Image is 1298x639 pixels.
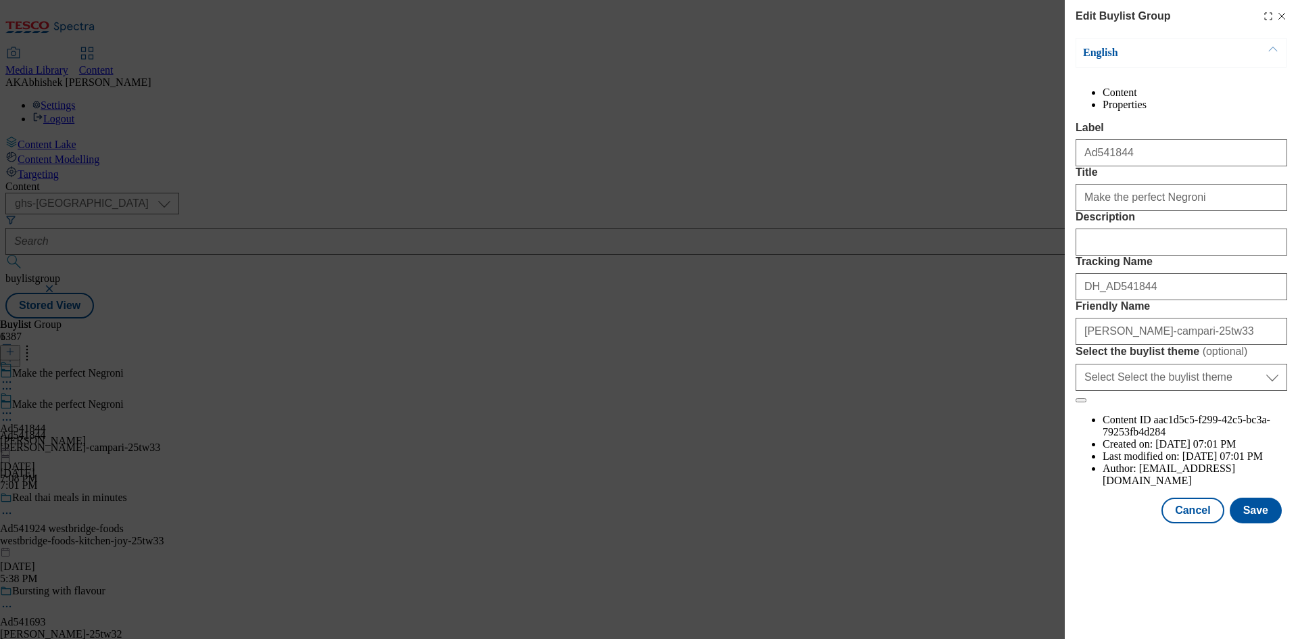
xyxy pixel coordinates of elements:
input: Enter Label [1076,139,1287,166]
li: Author: [1103,463,1287,487]
input: Enter Tracking Name [1076,273,1287,300]
input: Enter Title [1076,184,1287,211]
li: Content ID [1103,414,1287,438]
p: English [1083,46,1225,60]
h4: Edit Buylist Group [1076,8,1170,24]
label: Tracking Name [1076,256,1287,268]
label: Friendly Name [1076,300,1287,312]
input: Enter Description [1076,229,1287,256]
input: Enter Friendly Name [1076,318,1287,345]
li: Created on: [1103,438,1287,450]
button: Cancel [1161,498,1224,523]
label: Title [1076,166,1287,179]
li: Properties [1103,99,1287,111]
span: [EMAIL_ADDRESS][DOMAIN_NAME] [1103,463,1235,486]
span: [DATE] 07:01 PM [1155,438,1236,450]
span: aac1d5c5-f299-42c5-bc3a-79253fb4d284 [1103,414,1270,437]
li: Last modified on: [1103,450,1287,463]
label: Select the buylist theme [1076,345,1287,358]
li: Content [1103,87,1287,99]
button: Save [1230,498,1282,523]
span: ( optional ) [1203,346,1248,357]
label: Label [1076,122,1287,134]
label: Description [1076,211,1287,223]
span: [DATE] 07:01 PM [1182,450,1263,462]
